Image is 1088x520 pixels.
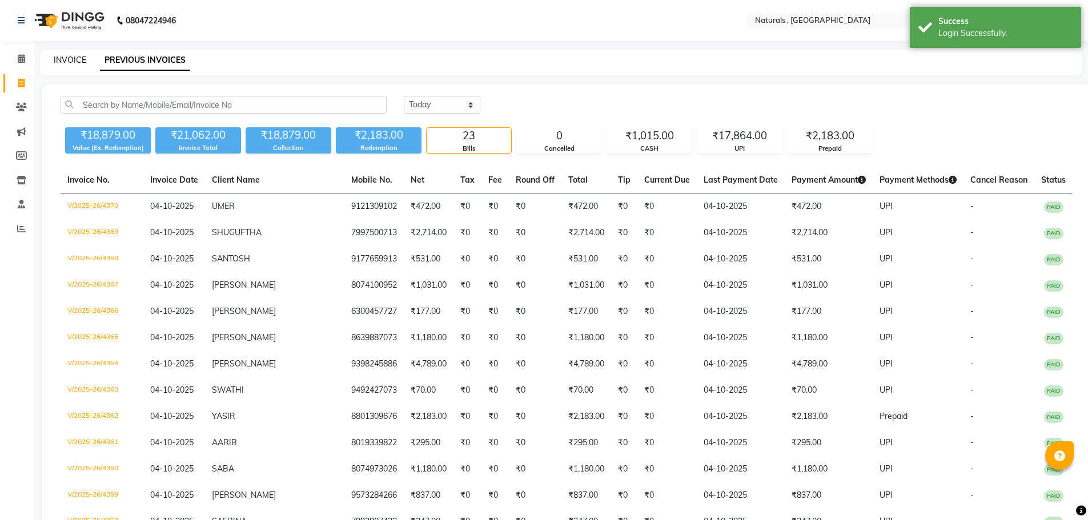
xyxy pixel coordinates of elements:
[697,377,785,404] td: 04-10-2025
[61,430,143,456] td: V/2025-26/4361
[212,280,276,290] span: [PERSON_NAME]
[1044,280,1063,292] span: PAID
[453,456,481,482] td: ₹0
[697,430,785,456] td: 04-10-2025
[411,175,424,185] span: Net
[61,246,143,272] td: V/2025-26/4368
[880,411,908,421] span: Prepaid
[880,490,893,500] span: UPI
[61,482,143,509] td: V/2025-26/4359
[453,194,481,220] td: ₹0
[561,272,611,299] td: ₹1,031.00
[481,325,509,351] td: ₹0
[509,272,561,299] td: ₹0
[1044,412,1063,423] span: PAID
[344,194,404,220] td: 9121309102
[561,246,611,272] td: ₹531.00
[150,385,194,395] span: 04-10-2025
[453,220,481,246] td: ₹0
[481,351,509,377] td: ₹0
[970,280,974,290] span: -
[785,430,873,456] td: ₹295.00
[336,127,421,143] div: ₹2,183.00
[404,377,453,404] td: ₹70.00
[788,144,872,154] div: Prepaid
[611,404,637,430] td: ₹0
[611,351,637,377] td: ₹0
[460,175,475,185] span: Tax
[970,227,974,237] span: -
[212,227,262,237] span: SHUGUFTHA
[880,437,893,448] span: UPI
[880,463,893,474] span: UPI
[212,358,276,369] span: [PERSON_NAME]
[246,143,331,153] div: Collection
[54,55,86,65] a: INVOICE
[517,128,601,144] div: 0
[246,127,331,143] div: ₹18,879.00
[1044,333,1063,344] span: PAID
[212,253,250,264] span: SANTOSH
[970,175,1027,185] span: Cancel Reason
[561,404,611,430] td: ₹2,183.00
[970,437,974,448] span: -
[637,325,697,351] td: ₹0
[427,128,511,144] div: 23
[404,482,453,509] td: ₹837.00
[344,220,404,246] td: 7997500713
[1044,385,1063,397] span: PAID
[637,377,697,404] td: ₹0
[611,299,637,325] td: ₹0
[785,482,873,509] td: ₹837.00
[344,299,404,325] td: 6300457727
[509,377,561,404] td: ₹0
[150,306,194,316] span: 04-10-2025
[785,272,873,299] td: ₹1,031.00
[970,411,974,421] span: -
[697,194,785,220] td: 04-10-2025
[1044,201,1063,213] span: PAID
[561,456,611,482] td: ₹1,180.00
[344,272,404,299] td: 8074100952
[453,299,481,325] td: ₹0
[453,351,481,377] td: ₹0
[785,246,873,272] td: ₹531.00
[938,15,1073,27] div: Success
[1044,359,1063,370] span: PAID
[61,404,143,430] td: V/2025-26/4362
[453,272,481,299] td: ₹0
[611,377,637,404] td: ₹0
[344,351,404,377] td: 9398245886
[404,430,453,456] td: ₹295.00
[970,306,974,316] span: -
[126,5,176,37] b: 08047224946
[611,220,637,246] td: ₹0
[517,144,601,154] div: Cancelled
[611,482,637,509] td: ₹0
[561,482,611,509] td: ₹837.00
[65,143,151,153] div: Value (Ex. Redemption)
[1044,490,1063,502] span: PAID
[488,175,502,185] span: Fee
[970,332,974,342] span: -
[880,306,893,316] span: UPI
[785,220,873,246] td: ₹2,714.00
[404,194,453,220] td: ₹472.00
[481,404,509,430] td: ₹0
[880,227,893,237] span: UPI
[607,144,692,154] div: CASH
[150,437,194,448] span: 04-10-2025
[404,351,453,377] td: ₹4,789.00
[212,306,276,316] span: [PERSON_NAME]
[344,377,404,404] td: 9492427073
[212,332,276,342] span: [PERSON_NAME]
[29,5,107,37] img: logo
[697,404,785,430] td: 04-10-2025
[155,127,241,143] div: ₹21,062.00
[155,143,241,153] div: Invoice Total
[561,194,611,220] td: ₹472.00
[637,482,697,509] td: ₹0
[1044,464,1063,475] span: PAID
[637,351,697,377] td: ₹0
[792,175,866,185] span: Payment Amount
